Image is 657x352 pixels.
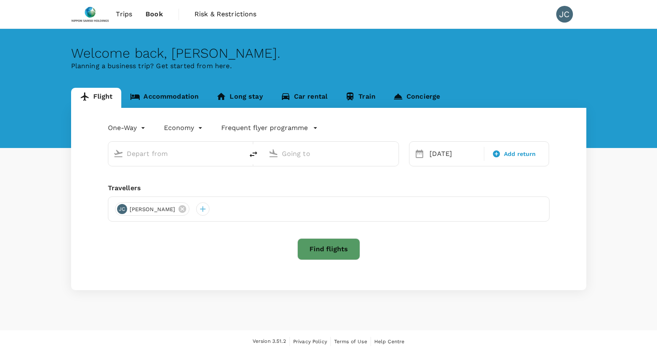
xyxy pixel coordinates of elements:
span: Terms of Use [334,339,367,344]
p: Frequent flyer programme [221,123,308,133]
span: Add return [504,150,536,158]
button: delete [243,144,263,164]
span: Version 3.51.2 [253,337,286,346]
a: Help Centre [374,337,405,346]
span: Trips [116,9,132,19]
span: Privacy Policy [293,339,327,344]
a: Train [336,88,384,108]
div: JC [117,204,127,214]
input: Depart from [127,147,226,160]
a: Privacy Policy [293,337,327,346]
a: Flight [71,88,122,108]
a: Terms of Use [334,337,367,346]
span: Help Centre [374,339,405,344]
button: Frequent flyer programme [221,123,318,133]
div: JC[PERSON_NAME] [115,202,190,216]
button: Open [393,153,394,154]
div: Welcome back , [PERSON_NAME] . [71,46,586,61]
button: Find flights [297,238,360,260]
p: Planning a business trip? Get started from here. [71,61,586,71]
a: Accommodation [121,88,207,108]
a: Car rental [272,88,337,108]
div: JC [556,6,573,23]
span: Book [146,9,163,19]
div: Travellers [108,183,550,193]
div: One-Way [108,121,147,135]
div: Economy [164,121,205,135]
a: Long stay [207,88,271,108]
button: Open [238,153,239,154]
img: Nippon Sanso Holdings Singapore Pte Ltd [71,5,110,23]
div: [DATE] [426,145,482,162]
input: Going to [282,147,381,160]
span: Risk & Restrictions [194,9,257,19]
a: Concierge [384,88,449,108]
span: [PERSON_NAME] [125,205,181,214]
